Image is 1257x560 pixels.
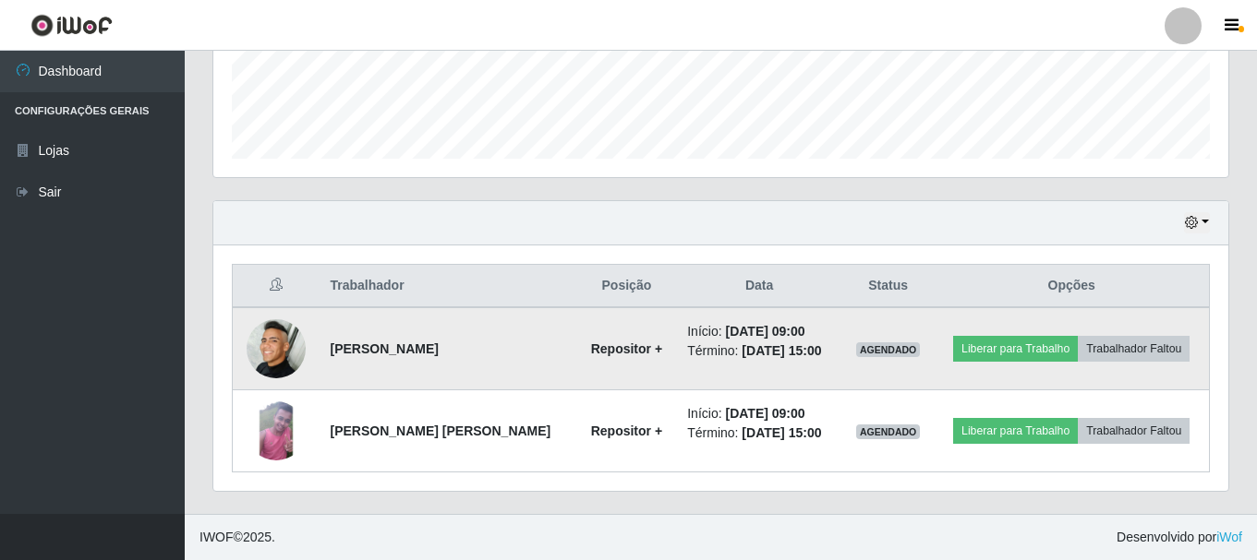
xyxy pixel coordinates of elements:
[725,324,804,339] time: [DATE] 09:00
[1078,418,1190,444] button: Trabalhador Faltou
[330,423,550,438] strong: [PERSON_NAME] [PERSON_NAME]
[1078,336,1190,362] button: Trabalhador Faltou
[687,341,831,361] li: Término:
[742,425,821,440] time: [DATE] 15:00
[591,341,662,356] strong: Repositor +
[330,341,438,356] strong: [PERSON_NAME]
[247,319,306,378] img: 1690477066361.jpeg
[319,265,576,308] th: Trabalhador
[591,423,662,438] strong: Repositor +
[953,418,1078,444] button: Liberar para Trabalho
[856,424,921,439] span: AGENDADO
[953,336,1078,362] button: Liberar para Trabalho
[687,322,831,341] li: Início:
[1117,528,1242,547] span: Desenvolvido por
[30,14,113,37] img: CoreUI Logo
[856,342,921,357] span: AGENDADO
[842,265,934,308] th: Status
[199,530,234,544] span: IWOF
[934,265,1209,308] th: Opções
[687,423,831,443] li: Término:
[577,265,677,308] th: Posição
[742,343,821,358] time: [DATE] 15:00
[725,406,804,421] time: [DATE] 09:00
[1216,530,1242,544] a: iWof
[687,404,831,423] li: Início:
[247,401,306,460] img: 1691035416773.jpeg
[199,528,275,547] span: © 2025 .
[676,265,842,308] th: Data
